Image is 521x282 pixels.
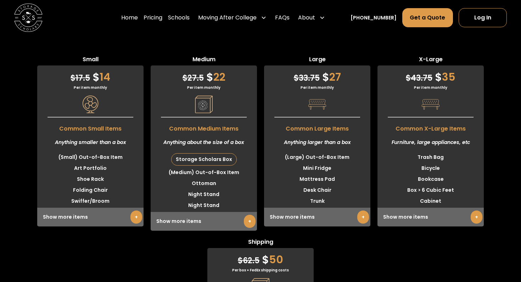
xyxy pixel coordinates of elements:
a: + [130,211,142,224]
span: X-Large [377,55,484,65]
li: Box > 6 Cubic Feet [377,185,484,196]
div: Furniture, large appliances, etc [377,133,484,152]
span: Small [37,55,144,65]
div: 50 [207,248,314,267]
img: Pricing Category Icon [82,96,99,113]
li: Cabinet [377,196,484,207]
li: (Large) Out-of-Box Item [264,152,370,163]
span: 17.5 [71,73,90,84]
span: $ [183,73,187,84]
span: $ [93,69,100,85]
a: Home [121,8,138,28]
a: Pricing [144,8,162,28]
img: Pricing Category Icon [195,96,213,113]
li: Night Stand [151,189,257,200]
img: Pricing Category Icon [308,96,326,113]
div: Per item monthly [264,85,370,90]
div: Moving After College [198,13,257,22]
span: Common X-Large Items [377,121,484,133]
a: Get a Quote [402,8,453,27]
div: 14 [37,65,144,85]
div: 27 [264,65,370,85]
span: 62.5 [238,255,259,266]
a: FAQs [275,8,290,28]
li: Folding Chair [37,185,144,196]
li: Ottoman [151,178,257,189]
div: Storage Scholars Box [172,154,236,165]
span: $ [435,69,442,85]
img: Pricing Category Icon [422,96,439,113]
a: + [357,211,369,224]
li: Mini Fridge [264,163,370,174]
span: Common Large Items [264,121,370,133]
span: Common Small Items [37,121,144,133]
span: 27.5 [183,73,204,84]
div: Anything smaller than a box [37,133,144,152]
div: Show more items [264,208,370,226]
div: Anything about the size of a box [151,133,257,152]
div: Show more items [377,208,484,226]
div: Per box + FedEx shipping costs [207,267,314,273]
div: 35 [377,65,484,85]
a: + [244,215,256,228]
li: Shoe Rack [37,174,144,185]
li: (Medium) Out-of-Box Item [151,167,257,178]
span: Medium [151,55,257,65]
li: Art Portfolio [37,163,144,174]
div: Per item monthly [37,85,144,90]
li: Desk Chair [264,185,370,196]
span: 43.75 [406,73,432,84]
img: Storage Scholars main logo [14,4,43,32]
a: Log In [459,8,507,27]
li: Trash Bag [377,152,484,163]
span: $ [294,73,299,84]
div: Moving After College [195,8,269,28]
span: $ [238,255,243,266]
div: 22 [151,65,257,85]
li: Swiffer/Broom [37,196,144,207]
span: $ [322,69,329,85]
div: Show more items [37,208,144,226]
span: $ [71,73,75,84]
li: Bookcase [377,174,484,185]
li: Night Stand [151,200,257,211]
li: Bicycle [377,163,484,174]
li: Mattress Pad [264,174,370,185]
div: Anything larger than a box [264,133,370,152]
a: [PHONE_NUMBER] [351,14,397,22]
span: $ [262,252,269,267]
a: Schools [168,8,190,28]
div: Per item monthly [377,85,484,90]
a: + [471,211,482,224]
li: (Small) Out-of-Box Item [37,152,144,163]
span: $ [406,73,411,84]
span: 33.75 [294,73,320,84]
div: About [295,8,328,28]
span: Common Medium Items [151,121,257,133]
span: Large [264,55,370,65]
span: Shipping [207,238,314,248]
div: Show more items [151,212,257,231]
span: $ [206,69,213,85]
div: About [298,13,315,22]
li: Trunk [264,196,370,207]
div: Per item monthly [151,85,257,90]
